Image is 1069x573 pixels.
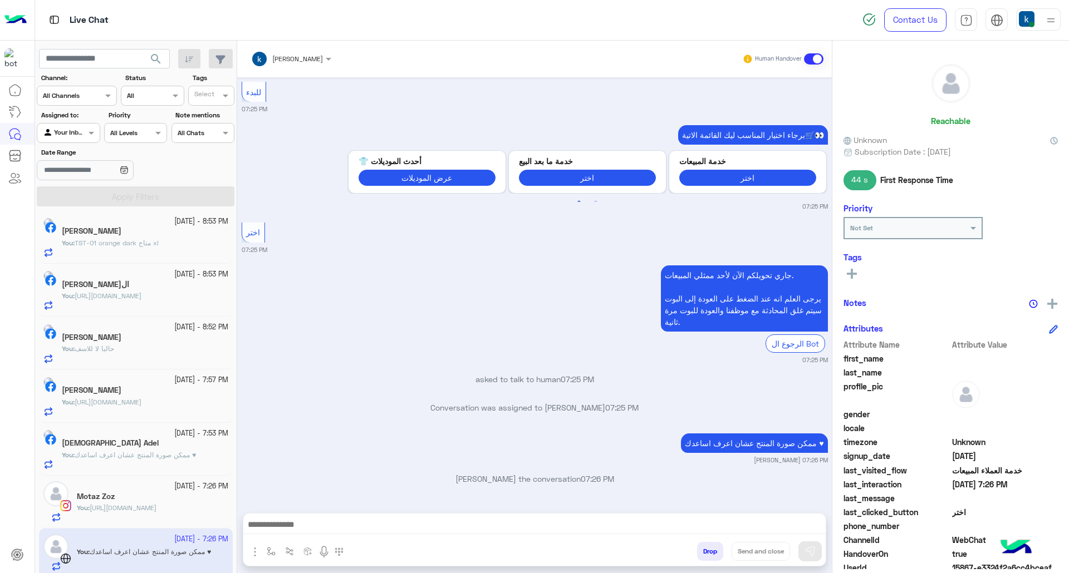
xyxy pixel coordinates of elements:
label: Date Range [41,147,166,157]
h5: إبراهيم ناجح [62,333,121,342]
span: search [149,52,163,66]
span: ChannelId [844,534,950,546]
span: last_clicked_button [844,506,950,518]
span: Subscription Date : [DATE] [855,146,951,157]
img: picture [43,218,53,228]
h6: Notes [844,298,866,308]
div: Select [193,89,214,102]
span: last_message [844,492,950,504]
small: [PERSON_NAME] 07:26 PM [754,456,828,465]
p: خدمة ما بعد البيع [519,155,656,167]
img: send voice note [317,545,331,559]
span: last_visited_flow [844,465,950,476]
span: 2025-09-19T16:26:28.558Z [952,478,1058,490]
h5: Islam Adel [62,438,159,448]
img: 713415422032625 [4,48,24,68]
img: Facebook [45,381,56,392]
h5: Ahmed Hassan [62,386,121,395]
img: spinner [862,13,876,26]
img: make a call [335,547,344,556]
img: select flow [267,547,276,556]
span: First Response Time [880,174,953,186]
img: send attachment [248,545,262,559]
span: You [62,292,73,300]
small: 07:25 PM [802,355,828,364]
h6: Reachable [931,116,970,126]
p: Live Chat [70,13,109,28]
span: You [62,239,73,247]
label: Channel: [41,73,116,83]
span: true [952,548,1058,560]
button: عرض الموديلات [359,170,496,186]
h6: Tags [844,252,1058,262]
span: null [952,492,1058,504]
span: Unknown [844,134,887,146]
label: Status [125,73,183,83]
img: defaultAdmin.png [43,481,68,506]
span: Attribute Name [844,339,950,350]
b: : [77,503,90,512]
h5: Ahmed Radwan [62,226,121,236]
img: picture [43,271,53,281]
b: : [62,451,75,459]
label: Priority [109,110,166,120]
span: TST-01 orange dark متاح xl [75,239,159,247]
span: signup_date [844,450,950,462]
div: الرجوع ال Bot [766,334,825,353]
img: Instagram [60,500,71,511]
p: 19/9/2025, 7:26 PM [681,433,827,453]
img: picture [43,377,53,387]
span: 1 [952,534,1058,546]
button: search [143,49,170,73]
small: [DATE] - 7:53 PM [174,428,228,439]
span: last_name [844,367,950,378]
span: null [952,422,1058,434]
img: profile [1044,13,1058,27]
img: picture [43,430,53,440]
p: خدمة المبيعات [679,155,816,167]
p: Conversation was assigned to [PERSON_NAME] [242,402,828,413]
img: tab [990,14,1003,27]
label: Assigned to: [41,110,99,120]
button: Trigger scenario [281,542,299,560]
img: Logo [4,8,27,32]
span: 07:25 PM [605,403,639,412]
img: Trigger scenario [285,547,294,556]
span: 2025-09-19T16:24:24.119Z [952,450,1058,462]
small: [DATE] - 7:26 PM [174,481,228,492]
button: select flow [262,542,281,560]
img: send message [805,546,816,557]
img: tab [960,14,973,27]
span: Attribute Value [952,339,1058,350]
small: 07:25 PM [242,245,267,254]
button: اختر [679,170,816,186]
span: phone_number [844,520,950,532]
img: Facebook [45,434,56,445]
b: : [62,398,75,406]
span: 44 s [844,170,876,190]
button: 2 of 2 [590,196,601,208]
label: Note mentions [175,110,233,120]
a: Contact Us [884,8,947,32]
small: [DATE] - 7:57 PM [174,375,228,386]
p: [PERSON_NAME] the conversation [242,473,828,485]
img: hulul-logo.png [997,528,1036,567]
span: [PERSON_NAME] [272,55,323,63]
span: first_name [844,353,950,364]
span: خدمة العملاء المبيعات [952,465,1058,476]
img: create order [303,547,312,556]
button: Drop [697,542,723,561]
span: اختر [246,228,260,237]
p: 19/9/2025, 7:25 PM [678,125,828,145]
label: Tags [193,73,233,83]
img: userImage [1019,11,1034,27]
span: profile_pic [844,381,950,406]
a: tab [955,8,977,32]
img: notes [1029,299,1038,308]
img: defaultAdmin.png [932,65,970,102]
span: last_interaction [844,478,950,490]
span: Unknown [952,436,1058,448]
small: [DATE] - 8:52 PM [174,322,228,333]
span: حاليا لا للاسف [75,344,114,353]
small: [DATE] - 8:53 PM [174,269,228,280]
